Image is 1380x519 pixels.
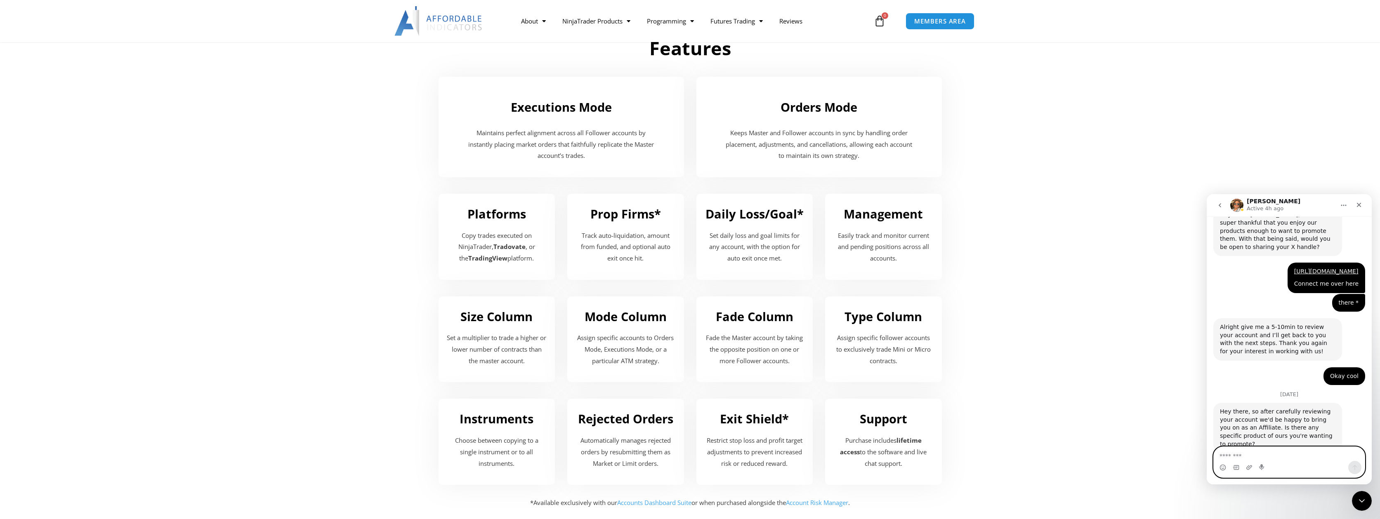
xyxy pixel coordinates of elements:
p: Choose between copying to a single instrument or to all instruments. [447,435,547,470]
img: LogoAI | Affordable Indicators – NinjaTrader [394,6,483,36]
p: Maintains perfect alignment across all Follower accounts by instantly placing market orders that ... [467,127,655,162]
strong: Tradovate [493,242,526,251]
strong: TradingView [468,254,507,262]
p: Set a multiplier to trade a higher or lower number of contracts than the master account. [447,332,547,367]
h2: Support [833,411,934,427]
a: Account Risk Manager [786,498,848,507]
h2: Management [833,206,934,222]
h2: Size Column [447,309,547,324]
p: Restrict stop loss and profit target adjustments to prevent increased risk or reduced reward. [705,435,805,470]
p: Purchase includes to the software and live chat support. [833,435,934,470]
h2: Orders Mode [705,99,934,115]
span: 0 [882,12,888,19]
h2: Mode Column [576,309,676,324]
p: Keeps Master and Follower accounts in sync by handling order placement, adjustments, and cancella... [725,127,913,162]
p: Set daily loss and goal limits for any account, with the option for auto exit once met. [705,230,805,265]
a: NinjaTrader Products [554,12,639,31]
p: Easily track and monitor current and pending positions across all accounts. [833,230,934,265]
strong: lifetime access [840,436,922,456]
a: Programming [639,12,702,31]
h2: Daily Loss/Goal* [705,206,805,222]
h2: Platforms [447,206,547,222]
h2: Executions Mode [447,99,676,115]
p: Assign specific accounts to Orders Mode, Executions Mode, or a particular ATM strategy. [576,332,676,367]
a: 0 [861,9,898,33]
h2: Features [459,36,921,61]
p: Automatically manages rejected orders by resubmitting them as Market or Limit orders. [576,435,676,470]
h2: Exit Shield* [705,411,805,427]
a: Futures Trading [702,12,771,31]
h2: Rejected Orders [576,411,676,427]
a: Reviews [771,12,811,31]
span: MEMBERS AREA [914,18,966,24]
p: Copy trades executed on NinjaTrader, , or the platform. [447,230,547,265]
a: About [513,12,554,31]
p: Assign specific follower accounts to exclusively trade Mini or Micro contracts. [833,332,934,367]
p: *Available exclusively with our or when purchased alongside the . [459,497,921,509]
a: Accounts Dashboard Suite [617,498,691,507]
nav: Menu [513,12,872,31]
h2: Type Column [833,309,934,324]
p: Track auto-liquidation, amount from funded, and optional auto exit once hit. [576,230,676,265]
h2: Instruments [447,411,547,427]
a: MEMBERS AREA [906,13,974,30]
h2: Fade Column [705,309,805,324]
p: Fade the Master account by taking the opposite position on one or more Follower accounts. [705,332,805,367]
iframe: Intercom live chat [1352,491,1372,511]
h2: Prop Firms* [576,206,676,222]
iframe: Intercom live chat [1207,194,1372,484]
